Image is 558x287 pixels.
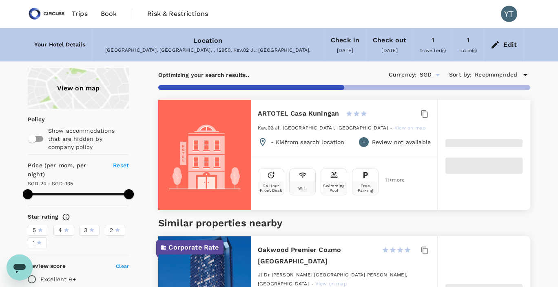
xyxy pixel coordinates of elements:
div: YT [501,6,517,22]
div: Edit [503,39,517,50]
span: View on map [315,281,347,287]
h6: Oakwood Premier Cozmo [GEOGRAPHIC_DATA] [258,244,375,267]
span: 3 [84,226,87,234]
span: - [363,138,365,146]
span: 1 [33,239,35,247]
span: room(s) [459,48,477,53]
svg: Star ratings are awarded to properties to represent the quality of services, facilities, and amen... [62,213,70,221]
span: [DATE] [381,48,398,53]
span: Risk & Restrictions [147,9,208,19]
span: 11 + more [385,177,397,183]
h6: Your Hotel Details [34,40,85,49]
span: 5 [33,226,36,234]
span: Jl Dr [PERSON_NAME] [GEOGRAPHIC_DATA][PERSON_NAME], [GEOGRAPHIC_DATA] [258,272,407,287]
h6: Currency : [389,70,416,79]
a: View on map [394,124,426,131]
span: [DATE] [337,48,353,53]
span: Recommended [475,70,517,79]
span: SGD 24 - SGD 335 [28,181,73,186]
img: Circles [28,5,65,23]
h6: Star rating [28,213,59,221]
div: [GEOGRAPHIC_DATA], [GEOGRAPHIC_DATA], , 12950, Kav.02 Jl. [GEOGRAPHIC_DATA], [99,46,317,55]
div: Location [193,35,222,46]
h6: Price (per room, per night) [28,161,104,179]
h6: ARTOTEL Casa Kuningan [258,108,339,119]
a: View on map [28,68,129,109]
div: Check out [373,35,406,46]
span: Trips [72,9,88,19]
div: Check in [331,35,359,46]
div: 1 [467,35,469,46]
div: 24 Hour Front Desk [260,184,282,193]
span: Reset [113,162,129,169]
span: Clear [116,263,129,269]
h5: Similar properties nearby [158,217,530,230]
span: - [390,125,394,131]
span: Book [101,9,117,19]
h6: Review score [28,262,66,271]
button: Open [432,69,443,81]
a: View on map [315,280,347,287]
p: Optimizing your search results.. [158,71,249,79]
span: - [311,281,315,287]
span: 2 [110,226,113,234]
div: Swimming Pool [323,184,345,193]
span: View on map [394,125,426,131]
span: 4 [58,226,62,234]
p: Show accommodations that are hidden by company policy [48,127,128,151]
p: Review not available [372,138,431,146]
span: Kav.02 Jl. [GEOGRAPHIC_DATA], [GEOGRAPHIC_DATA] [258,125,388,131]
p: Policy [28,115,33,123]
div: Free Parking [354,184,376,193]
div: 1 [432,35,434,46]
p: Excellent 9+ [40,275,76,283]
span: traveller(s) [420,48,446,53]
p: Corporate Rate [168,243,219,252]
div: Wifi [298,186,307,191]
h6: Sort by : [449,70,472,79]
iframe: Button to launch messaging window [7,254,33,280]
p: - KM from search location [271,138,345,146]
